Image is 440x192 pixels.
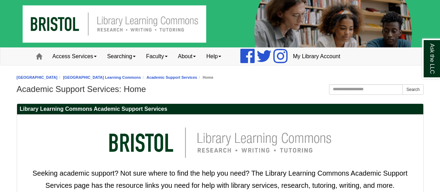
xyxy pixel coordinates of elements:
[102,48,141,65] a: Searching
[17,75,58,79] a: [GEOGRAPHIC_DATA]
[288,48,345,65] a: My Library Account
[141,48,173,65] a: Faculty
[201,48,226,65] a: Help
[402,84,423,95] button: Search
[17,104,423,115] h2: Library Learning Commons Academic Support Services
[17,84,424,94] h1: Academic Support Services: Home
[32,169,407,189] span: Seeking academic support? Not sure where to find the help you need? The Library Learning Commons ...
[17,74,424,81] nav: breadcrumb
[63,75,141,79] a: [GEOGRAPHIC_DATA] Learning Commons
[197,74,214,81] li: Home
[47,48,102,65] a: Access Services
[98,118,342,167] img: llc logo
[173,48,201,65] a: About
[146,75,197,79] a: Academic Support Services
